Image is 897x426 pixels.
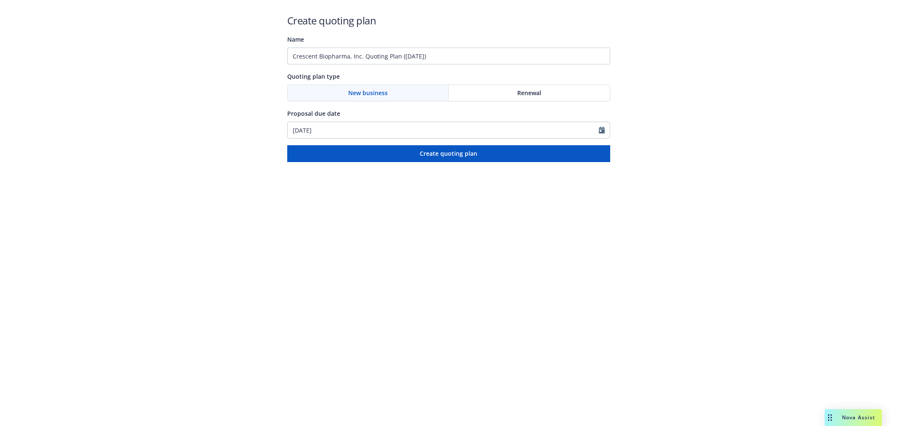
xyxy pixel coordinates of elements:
h1: Create quoting plan [287,13,610,27]
svg: Calendar [599,127,605,133]
input: MM/DD/YYYY [288,122,599,138]
input: Quoting plan name [287,48,610,64]
span: Name [287,35,304,43]
span: Quoting plan type [287,72,340,80]
div: Drag to move [825,409,835,426]
span: Create quoting plan [420,149,477,157]
button: Nova Assist [825,409,882,426]
button: Create quoting plan [287,145,610,162]
span: Proposal due date [287,109,340,117]
span: New business [348,88,388,97]
span: Renewal [517,88,541,97]
span: Nova Assist [842,414,875,421]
